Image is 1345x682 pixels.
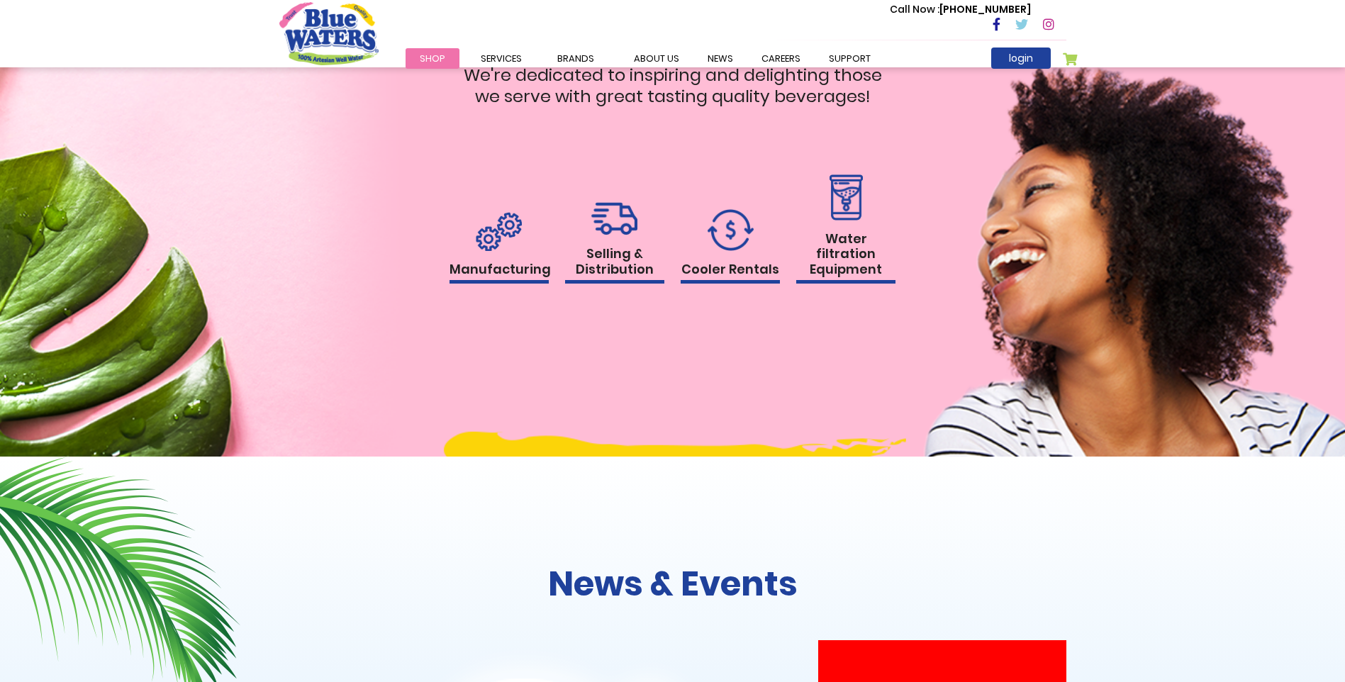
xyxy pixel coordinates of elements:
a: store logo [279,2,379,65]
h1: Selling & Distribution [565,246,664,284]
p: We're dedicated to inspiring and delighting those we serve with great tasting quality beverages! [450,65,896,107]
a: careers [747,48,815,69]
a: support [815,48,885,69]
img: rental [708,209,754,251]
a: login [991,47,1051,69]
h2: News & Events [279,564,1066,605]
img: rental [476,212,522,251]
span: Call Now : [890,2,939,16]
a: Cooler Rentals [681,209,780,284]
span: Services [481,52,522,65]
a: about us [620,48,693,69]
a: Water filtration Equipment [796,174,895,284]
img: rental [825,174,866,220]
a: Selling & Distribution [565,202,664,284]
a: Manufacturing [450,212,549,284]
p: [PHONE_NUMBER] [890,2,1031,17]
a: News [693,48,747,69]
h1: Cooler Rentals [681,262,780,284]
span: Brands [557,52,594,65]
img: rental [591,202,637,235]
span: Shop [420,52,445,65]
h1: Manufacturing [450,262,549,284]
h1: Water filtration Equipment [796,231,895,284]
